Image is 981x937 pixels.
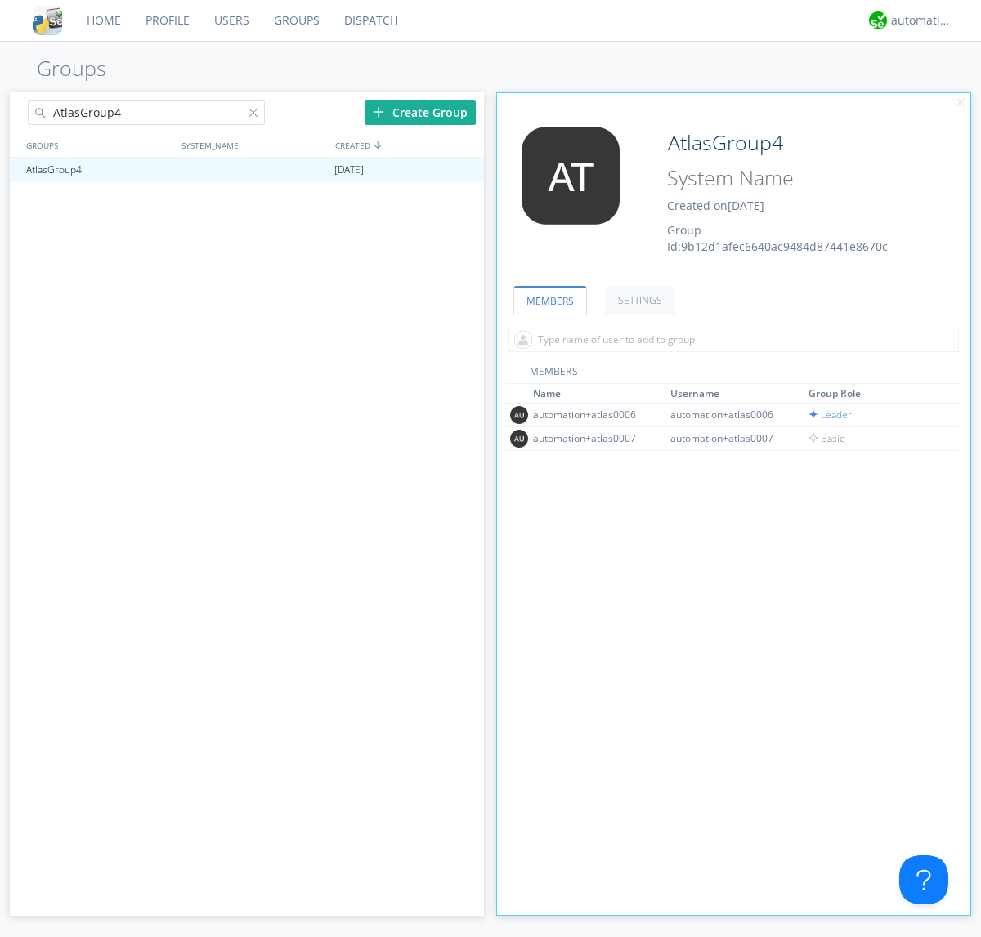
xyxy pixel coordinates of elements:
[891,12,952,29] div: automation+atlas
[22,158,175,182] div: AtlasGroup4
[661,163,925,194] input: System Name
[806,384,944,404] th: Toggle SortBy
[668,384,806,404] th: Toggle SortBy
[670,431,793,445] div: automation+atlas0007
[531,384,669,404] th: Toggle SortBy
[510,430,528,448] img: 373638.png
[508,328,959,352] input: Type name of user to add to group
[809,431,844,445] span: Basic
[373,106,384,118] img: plus.svg
[667,198,764,213] span: Created on
[510,406,528,424] img: 373638.png
[505,364,963,384] div: MEMBERS
[605,286,675,315] a: SETTINGS
[22,133,173,157] div: GROUPS
[661,127,925,159] input: Group Name
[365,100,476,125] div: Create Group
[533,408,656,422] div: automation+atlas0006
[28,100,265,125] input: Search groups
[809,408,852,422] span: Leader
[670,408,793,422] div: automation+atlas0006
[869,11,887,29] img: d2d01cd9b4174d08988066c6d424eccd
[533,431,656,445] div: automation+atlas0007
[513,286,587,315] a: MEMBERS
[33,6,62,35] img: cddb5a64eb264b2086981ab96f4c1ba7
[728,198,764,213] span: [DATE]
[331,133,486,157] div: CREATED
[955,97,966,109] img: cancel.svg
[177,133,331,157] div: SYSTEM_NAME
[334,158,364,182] span: [DATE]
[899,855,948,904] iframe: Toggle Customer Support
[10,158,484,182] a: AtlasGroup4[DATE]
[509,127,632,225] img: 373638.png
[667,222,888,254] span: Group Id: 9b12d1afec6640ac9484d87441e8670c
